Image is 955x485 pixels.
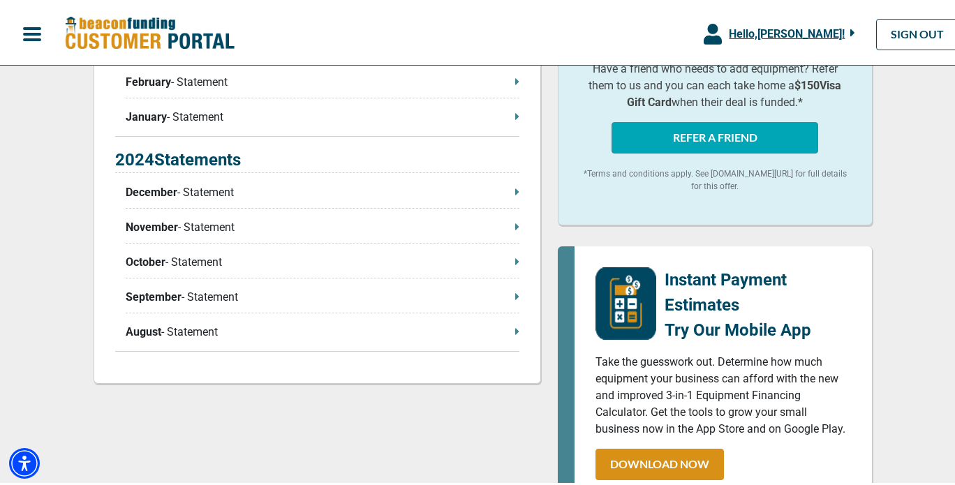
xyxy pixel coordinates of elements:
p: Instant Payment Estimates [665,264,850,315]
p: Have a friend who needs to add equipment? Refer them to us and you can each take home a when thei... [579,58,851,108]
span: October [126,251,165,268]
p: - Statement [126,181,519,198]
p: - Statement [126,251,519,268]
img: Beacon Funding Customer Portal Logo [64,13,235,49]
p: - Statement [126,286,519,303]
p: Try Our Mobile App [665,315,850,340]
b: $150 Visa Gift Card [627,76,841,106]
p: - Statement [126,216,519,233]
p: 2024 Statements [115,144,519,170]
img: mobile-app-logo.png [595,264,657,337]
span: January [126,106,167,123]
a: DOWNLOAD NOW [595,446,724,477]
p: Take the guesswork out. Determine how much equipment your business can afford with the new and im... [595,351,851,435]
span: September [126,286,182,303]
span: December [126,181,177,198]
div: Accessibility Menu [9,445,40,476]
p: - Statement [126,321,519,338]
span: November [126,216,178,233]
p: - Statement [126,71,519,88]
span: February [126,71,171,88]
span: Hello, [PERSON_NAME] ! [729,24,845,38]
button: REFER A FRIEND [612,119,818,151]
p: *Terms and conditions apply. See [DOMAIN_NAME][URL] for full details for this offer. [579,165,851,190]
p: - Statement [126,106,519,123]
span: August [126,321,161,338]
